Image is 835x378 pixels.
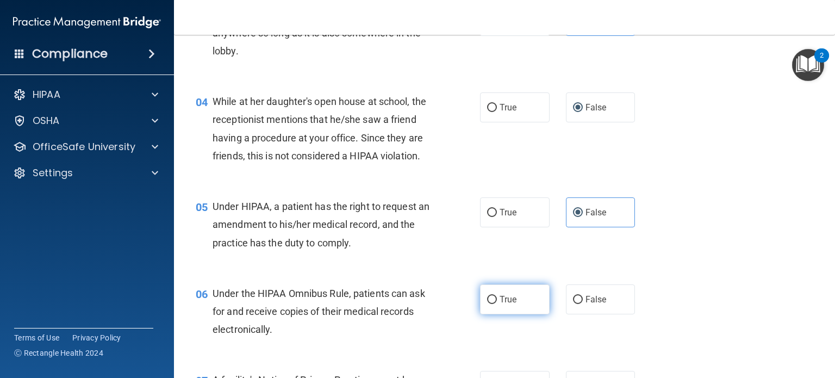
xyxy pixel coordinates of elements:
img: PMB logo [13,11,161,33]
span: Ⓒ Rectangle Health 2024 [14,348,103,358]
input: True [487,104,497,112]
span: 04 [196,96,208,109]
a: Settings [13,166,158,179]
a: OSHA [13,114,158,127]
span: False [585,294,607,305]
span: 06 [196,288,208,301]
input: False [573,209,583,217]
span: Under the HIPAA Omnibus Rule, patients can ask for and receive copies of their medical records el... [213,288,425,335]
button: Open Resource Center, 2 new notifications [792,49,824,81]
a: Terms of Use [14,332,59,343]
p: OSHA [33,114,60,127]
p: OfficeSafe University [33,140,135,153]
span: True [500,294,516,305]
span: False [585,102,607,113]
span: 05 [196,201,208,214]
h4: Compliance [32,46,108,61]
span: True [500,102,516,113]
span: True [500,207,516,218]
p: HIPAA [33,88,60,101]
span: Under HIPAA, a patient has the right to request an amendment to his/her medical record, and the p... [213,201,429,248]
span: False [585,207,607,218]
a: OfficeSafe University [13,140,158,153]
input: False [573,104,583,112]
a: Privacy Policy [72,332,121,343]
span: While at her daughter's open house at school, the receptionist mentions that he/she saw a friend ... [213,96,426,162]
input: True [487,209,497,217]
a: HIPAA [13,88,158,101]
input: False [573,296,583,304]
input: True [487,296,497,304]
p: Settings [33,166,73,179]
div: 2 [820,55,824,70]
